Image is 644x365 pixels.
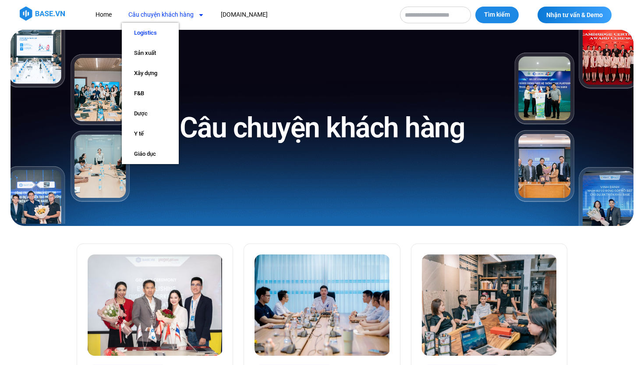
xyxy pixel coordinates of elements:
a: Nhận tư vấn & Demo [538,7,612,23]
a: [DOMAIN_NAME] [214,7,274,23]
a: Xây dựng [122,63,179,83]
nav: Menu [89,7,391,23]
h1: Câu chuyện khách hàng [180,110,465,146]
a: Giáo dục [122,144,179,164]
button: Tìm kiếm [475,7,519,23]
a: Câu chuyện khách hàng [122,7,211,23]
a: Sản xuất [122,43,179,63]
a: F&B [122,83,179,104]
a: Logistics [122,23,179,43]
a: Y tế [122,124,179,144]
span: Tìm kiếm [484,11,510,19]
a: Home [89,7,118,23]
a: Dược [122,104,179,124]
span: Nhận tư vấn & Demo [546,12,603,18]
ul: Câu chuyện khách hàng [122,23,179,164]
